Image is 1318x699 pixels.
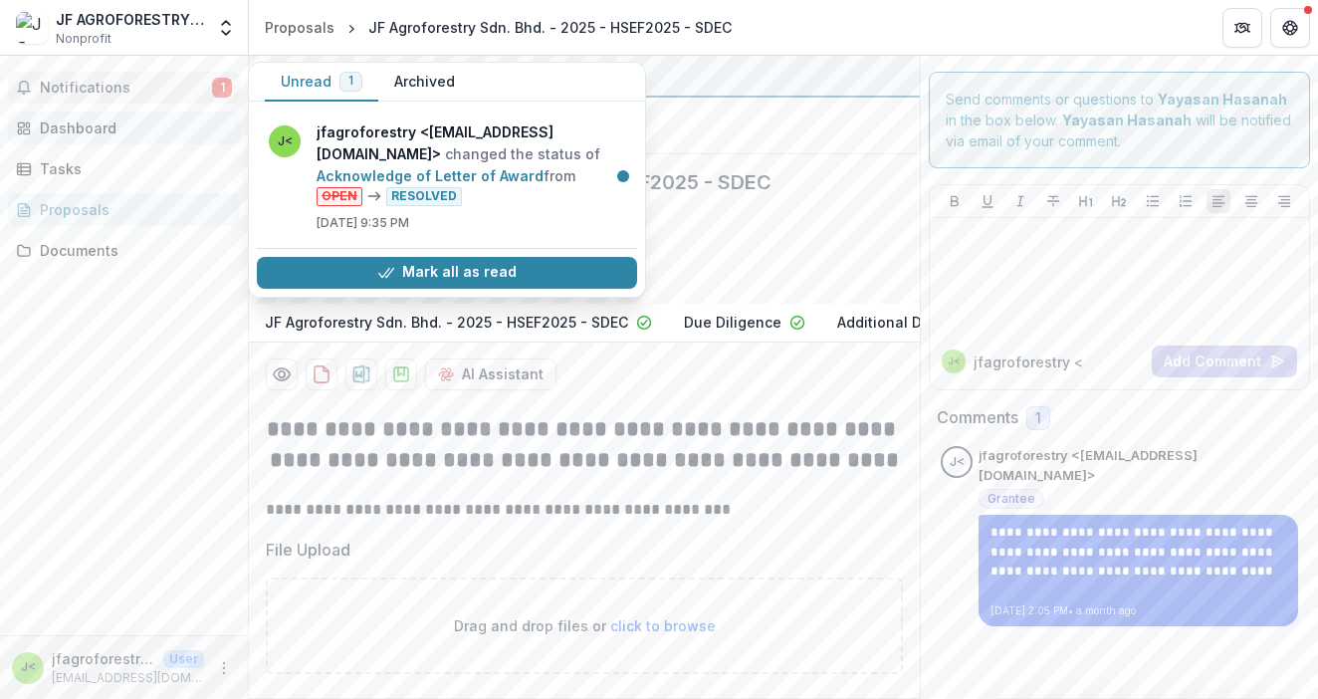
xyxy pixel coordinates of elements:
button: More [212,656,236,680]
p: jfagroforestry <[EMAIL_ADDRESS][DOMAIN_NAME]> [979,446,1298,485]
button: Get Help [1270,8,1310,48]
span: click to browse [610,617,716,634]
strong: Yayasan Hasanah [1158,91,1287,108]
button: Open entity switcher [212,8,240,48]
button: Bold [943,189,967,213]
div: Tasks [40,158,224,179]
p: Due Diligence [684,312,781,333]
button: download-proposal [385,358,417,390]
button: Notifications1 [8,72,240,104]
p: [EMAIL_ADDRESS][DOMAIN_NAME] [52,669,204,687]
a: Proposals [8,193,240,226]
img: JF AGROFORESTRY SDN. BHD. [16,12,48,44]
p: [DATE] 2:05 PM • a month ago [990,603,1286,618]
strong: Yayasan Hasanah [1062,112,1192,128]
button: Partners [1222,8,1262,48]
button: Add Comment [1152,346,1297,377]
p: jfagroforestry <[EMAIL_ADDRESS][DOMAIN_NAME]> [52,648,155,669]
div: Send comments or questions to in the box below. will be notified via email of your comment. [929,72,1310,168]
button: AI Assistant [425,358,556,390]
div: JF Agroforestry Sdn. Bhd. - 2025 - HSEF2025 - SDEC [368,17,732,38]
div: Proposals [265,17,334,38]
span: Nonprofit [56,30,111,48]
h2: Comments [937,408,1018,427]
button: Mark all as read [257,257,637,289]
p: JF Agroforestry Sdn. Bhd. - 2025 - HSEF2025 - SDEC [265,312,628,333]
button: Underline [976,189,999,213]
button: Align Right [1272,189,1296,213]
button: Ordered List [1174,189,1198,213]
a: Dashboard [8,112,240,144]
a: Acknowledge of Letter of Award [317,167,544,184]
div: JF AGROFORESTRY SDN. BHD. [56,9,204,30]
span: Notifications [40,80,212,97]
button: Unread [265,63,378,102]
p: User [163,650,204,668]
div: Dashboard [40,117,224,138]
div: jfagroforestry <jfagroforestry@gmail.com> [21,661,36,674]
a: Tasks [8,152,240,185]
div: Documents [40,240,224,261]
span: Grantee [988,492,1035,506]
button: download-proposal [345,358,377,390]
button: Strike [1041,189,1065,213]
div: Proposals [40,199,224,220]
button: download-proposal [306,358,337,390]
p: Drag and drop files or [454,615,716,636]
button: Preview f12ed8fa-d937-4979-ac51-53622c92efe1-4.pdf [266,358,298,390]
p: Additional Documents Request [837,312,1052,333]
button: Italicize [1008,189,1032,213]
nav: breadcrumb [257,13,740,42]
div: jfagroforestry <jfagroforestry@gmail.com> [950,456,965,469]
p: jfagroforestry < [974,351,1083,372]
span: 1 [1035,410,1041,427]
p: changed the status of from [317,121,625,206]
a: Documents [8,234,240,267]
button: Heading 2 [1107,189,1131,213]
button: Heading 1 [1074,189,1098,213]
div: jfagroforestry <jfagroforestry@gmail.com> [948,356,961,366]
button: Bullet List [1141,189,1165,213]
button: Archived [378,63,471,102]
a: Proposals [257,13,342,42]
p: File Upload [266,538,350,562]
button: Align Left [1207,189,1230,213]
span: 1 [348,74,353,88]
button: Align Center [1239,189,1263,213]
span: 1 [212,78,232,98]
